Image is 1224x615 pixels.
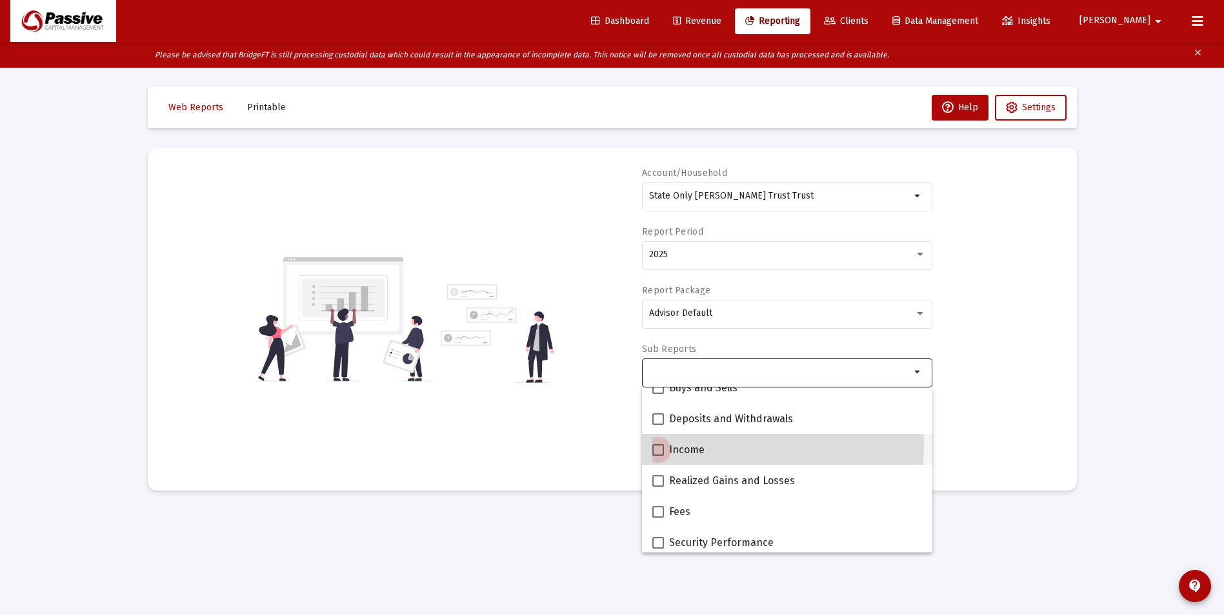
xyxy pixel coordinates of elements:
[745,15,800,26] span: Reporting
[649,249,668,260] span: 2025
[669,380,737,396] span: Buys and Sells
[581,8,659,34] a: Dashboard
[910,364,926,380] mat-icon: arrow_drop_down
[992,8,1061,34] a: Insights
[1022,102,1056,113] span: Settings
[642,285,710,296] label: Report Package
[892,15,978,26] span: Data Management
[1187,578,1203,594] mat-icon: contact_support
[441,284,554,383] img: reporting-alt
[663,8,732,34] a: Revenue
[247,102,286,113] span: Printable
[735,8,810,34] a: Reporting
[1064,8,1181,34] button: [PERSON_NAME]
[882,8,988,34] a: Data Management
[237,95,296,121] button: Printable
[20,8,106,34] img: Dashboard
[669,504,690,520] span: Fees
[158,95,234,121] button: Web Reports
[155,50,889,59] i: Please be advised that BridgeFT is still processing custodial data which could result in the appe...
[669,473,795,489] span: Realized Gains and Losses
[669,411,793,427] span: Deposits and Withdrawals
[642,344,696,355] label: Sub Reports
[669,535,774,551] span: Security Performance
[673,15,721,26] span: Revenue
[669,442,705,458] span: Income
[1002,15,1050,26] span: Insights
[814,8,879,34] a: Clients
[649,191,910,201] input: Search or select an account or household
[649,364,910,380] mat-chip-list: Selection
[591,15,649,26] span: Dashboard
[642,168,727,179] label: Account/Household
[995,95,1067,121] button: Settings
[1150,8,1166,34] mat-icon: arrow_drop_down
[1193,45,1203,64] mat-icon: clear
[1079,15,1150,26] span: [PERSON_NAME]
[642,226,703,237] label: Report Period
[649,307,712,318] span: Advisor Default
[256,255,433,383] img: reporting
[932,95,988,121] button: Help
[910,188,926,204] mat-icon: arrow_drop_down
[942,102,978,113] span: Help
[168,102,223,113] span: Web Reports
[824,15,868,26] span: Clients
